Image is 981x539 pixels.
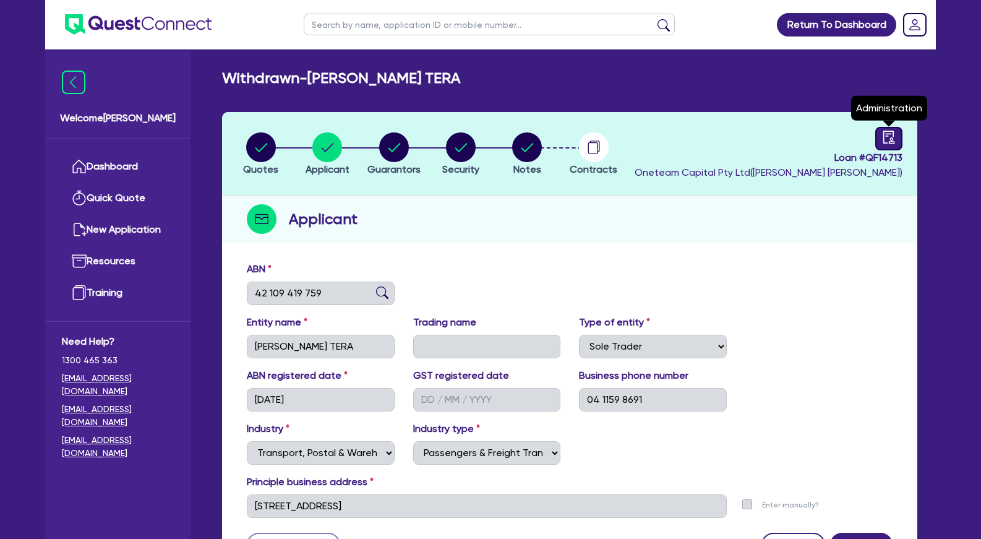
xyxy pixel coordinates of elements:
label: GST registered date [413,368,509,383]
button: Contracts [569,132,618,178]
a: Dashboard [62,151,174,183]
span: Applicant [306,163,349,175]
div: Administration [851,96,927,121]
a: Dropdown toggle [899,9,931,41]
h2: Withdrawn - [PERSON_NAME] TERA [222,69,460,87]
input: DD / MM / YYYY [247,388,395,412]
a: Training [62,277,174,309]
img: abn-lookup icon [376,287,388,299]
label: Entity name [247,315,307,330]
label: Business phone number [579,368,688,383]
label: Trading name [413,315,476,330]
a: [EMAIL_ADDRESS][DOMAIN_NAME] [62,434,174,460]
span: Welcome [PERSON_NAME] [60,111,176,126]
span: 1300 465 363 [62,354,174,367]
label: Type of entity [579,315,650,330]
span: Loan # QF14713 [635,150,902,165]
img: new-application [72,222,87,237]
a: [EMAIL_ADDRESS][DOMAIN_NAME] [62,372,174,398]
span: Contracts [570,163,617,175]
label: Enter manually? [762,499,819,511]
h2: Applicant [289,208,358,230]
img: quick-quote [72,191,87,205]
img: step-icon [247,204,276,234]
a: [EMAIL_ADDRESS][DOMAIN_NAME] [62,403,174,429]
label: ABN registered date [247,368,348,383]
span: Guarantors [367,163,421,175]
a: New Application [62,214,174,246]
a: Resources [62,246,174,277]
span: audit [882,131,896,144]
a: Quick Quote [62,183,174,214]
img: quest-connect-logo-blue [65,14,212,35]
img: resources [72,254,87,269]
label: ABN [247,262,272,277]
span: Need Help? [62,334,174,349]
img: training [72,285,87,300]
span: Security [442,163,479,175]
label: Principle business address [247,475,374,489]
button: Notes [512,132,542,178]
span: Quotes [243,163,278,175]
button: Guarantors [367,132,421,178]
span: Notes [513,163,541,175]
label: Industry type [413,421,480,436]
input: Search by name, application ID or mobile number... [304,14,675,35]
button: Applicant [305,132,350,178]
button: Quotes [242,132,279,178]
span: Oneteam Capital Pty Ltd ( [PERSON_NAME] [PERSON_NAME] ) [635,166,902,178]
input: DD / MM / YYYY [413,388,561,412]
a: Return To Dashboard [777,13,896,37]
button: Security [442,132,480,178]
img: icon-menu-close [62,71,85,94]
label: Industry [247,421,289,436]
